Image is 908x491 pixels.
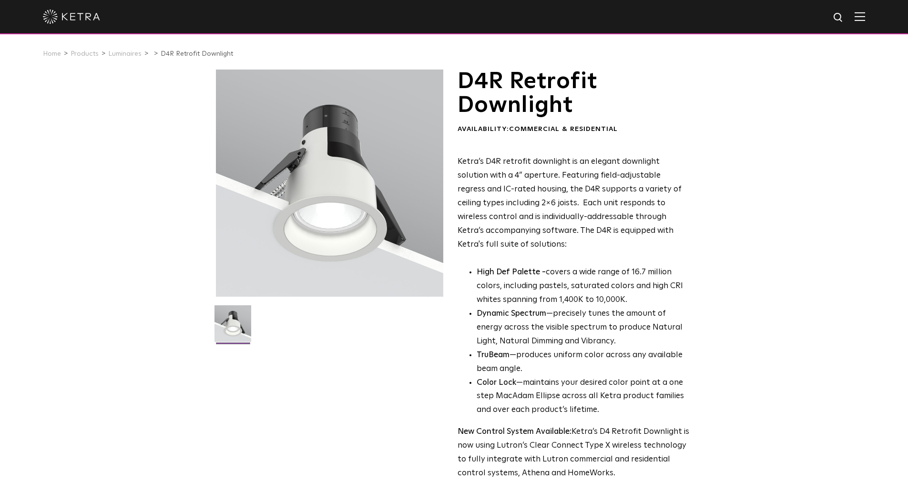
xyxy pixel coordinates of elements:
[108,50,142,57] a: Luminaires
[458,155,690,251] p: Ketra’s D4R retrofit downlight is an elegant downlight solution with a 4” aperture. Featuring fie...
[477,376,690,418] li: —maintains your desired color point at a one step MacAdam Ellipse across all Ketra product famili...
[458,125,690,134] div: Availability:
[458,70,690,118] h1: D4R Retrofit Downlight
[477,379,516,387] strong: Color Lock
[477,268,546,276] strong: High Def Palette -
[458,428,571,436] strong: New Control System Available:
[477,351,510,359] strong: TruBeam
[477,307,690,349] li: —precisely tunes the amount of energy across the visible spectrum to produce Natural Light, Natur...
[477,310,546,318] strong: Dynamic Spectrum
[71,50,99,57] a: Products
[214,305,251,349] img: D4R Retrofit Downlight
[477,266,690,307] p: covers a wide range of 16.7 million colors, including pastels, saturated colors and high CRI whit...
[509,126,618,132] span: Commercial & Residential
[855,12,865,21] img: Hamburger%20Nav.svg
[161,50,233,57] a: D4R Retrofit Downlight
[43,50,61,57] a: Home
[833,12,845,24] img: search icon
[458,425,690,481] p: Ketra’s D4 Retrofit Downlight is now using Lutron’s Clear Connect Type X wireless technology to f...
[43,10,100,24] img: ketra-logo-2019-white
[477,349,690,376] li: —produces uniform color across any available beam angle.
